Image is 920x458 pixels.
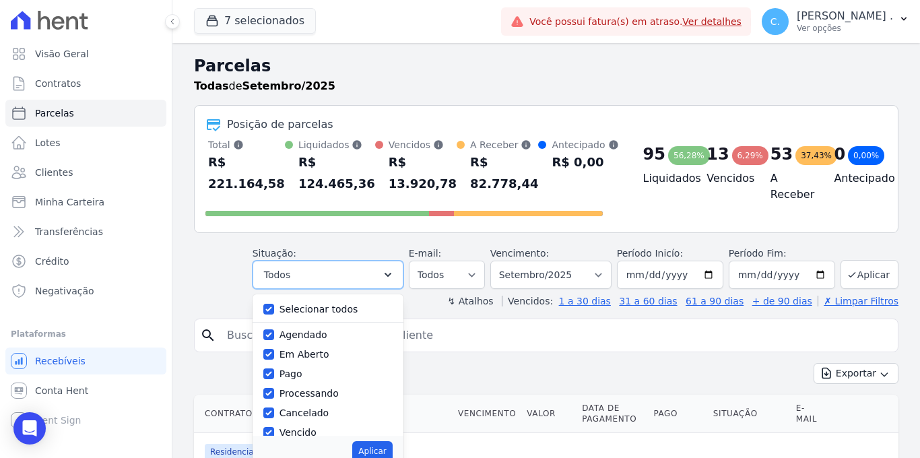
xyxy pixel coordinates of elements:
a: Contratos [5,70,166,97]
div: 56,28% [668,146,710,165]
div: R$ 82.778,44 [470,152,538,195]
label: Em Aberto [280,349,329,360]
th: Data de Pagamento [577,395,648,433]
label: Vencido [280,427,317,438]
p: de [194,78,335,94]
div: Vencidos [389,138,457,152]
div: R$ 221.164,58 [208,152,285,195]
a: 31 a 60 dias [619,296,677,306]
h4: Vencidos [707,170,749,187]
button: Aplicar [841,260,898,289]
div: A Receber [470,138,538,152]
span: Você possui fatura(s) em atraso. [529,15,742,29]
div: R$ 124.465,36 [298,152,375,195]
th: Vencimento [453,395,521,433]
a: Lotes [5,129,166,156]
a: Transferências [5,218,166,245]
h4: A Receber [770,170,813,203]
h2: Parcelas [194,54,898,78]
button: Exportar [814,363,898,384]
p: Ver opções [797,23,893,34]
button: 7 selecionados [194,8,316,34]
div: 53 [770,143,793,165]
span: Todos [264,267,290,283]
div: Antecipado [552,138,618,152]
span: C. [770,17,780,26]
p: [PERSON_NAME] . [797,9,893,23]
i: search [200,327,216,343]
div: 95 [643,143,665,165]
label: Agendado [280,329,327,340]
a: 61 a 90 dias [686,296,744,306]
input: Buscar por nome do lote ou do cliente [219,322,892,349]
label: Vencidos: [502,296,553,306]
button: C. [PERSON_NAME] . Ver opções [751,3,920,40]
label: Cancelado [280,407,329,418]
label: Situação: [253,248,296,259]
label: Vencimento: [490,248,549,259]
span: Minha Carteira [35,195,104,209]
label: Selecionar todos [280,304,358,315]
h4: Liquidados [643,170,686,187]
a: + de 90 dias [752,296,812,306]
th: Pago [648,395,707,433]
div: Total [208,138,285,152]
th: Contrato [194,395,351,433]
div: Plataformas [11,326,161,342]
button: Todos [253,261,403,289]
span: Negativação [35,284,94,298]
h4: Antecipado [834,170,876,187]
div: Open Intercom Messenger [13,412,46,445]
div: R$ 13.920,78 [389,152,457,195]
span: Clientes [35,166,73,179]
div: R$ 0,00 [552,152,618,173]
span: Conta Hent [35,384,88,397]
a: Ver detalhes [682,16,742,27]
span: Contratos [35,77,81,90]
span: Lotes [35,136,61,150]
strong: Setembro/2025 [242,79,335,92]
label: Pago [280,368,302,379]
a: ✗ Limpar Filtros [818,296,898,306]
span: Transferências [35,225,103,238]
label: Processando [280,388,339,399]
div: 6,29% [732,146,768,165]
th: Valor [521,395,577,433]
a: Negativação [5,277,166,304]
a: Clientes [5,159,166,186]
a: Conta Hent [5,377,166,404]
div: Liquidados [298,138,375,152]
a: Parcelas [5,100,166,127]
a: 1 a 30 dias [559,296,611,306]
span: Recebíveis [35,354,86,368]
a: Minha Carteira [5,189,166,216]
label: ↯ Atalhos [447,296,493,306]
th: E-mail [791,395,829,433]
label: Período Inicío: [617,248,683,259]
div: 0,00% [848,146,884,165]
label: Período Fim: [729,247,835,261]
div: Posição de parcelas [227,117,333,133]
th: Situação [708,395,791,433]
span: Visão Geral [35,47,89,61]
div: 37,43% [795,146,837,165]
span: Crédito [35,255,69,268]
div: 13 [707,143,729,165]
strong: Todas [194,79,229,92]
a: Crédito [5,248,166,275]
label: E-mail: [409,248,442,259]
a: Visão Geral [5,40,166,67]
div: 0 [834,143,845,165]
a: Recebíveis [5,348,166,374]
span: Parcelas [35,106,74,120]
